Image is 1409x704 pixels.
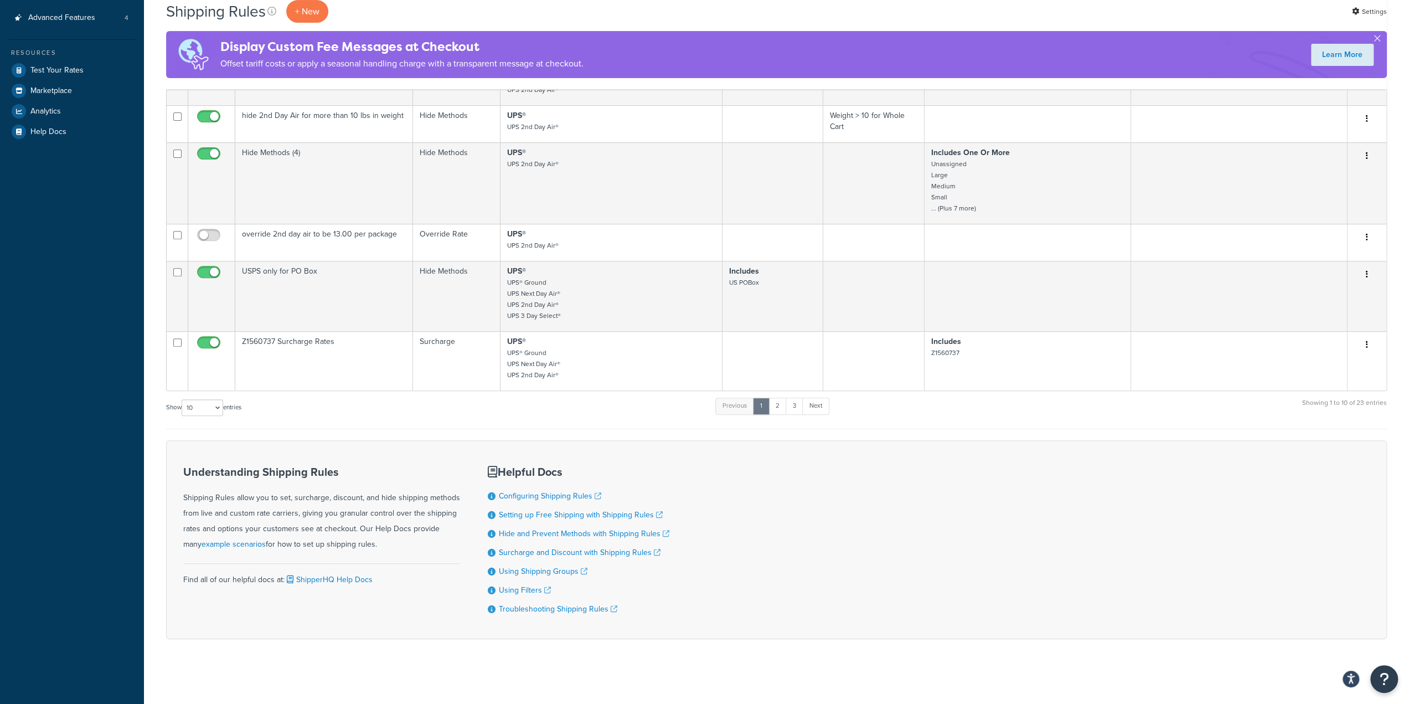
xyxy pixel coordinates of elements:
small: UPS 2nd Day Air® [507,85,559,95]
a: Settings [1352,4,1387,19]
label: Show entries [166,399,241,416]
p: Offset tariff costs or apply a seasonal handling charge with a transparent message at checkout. [220,56,584,71]
strong: Includes One Or More [931,147,1010,158]
button: Open Resource Center [1370,665,1398,693]
strong: UPS® [507,265,526,277]
div: Resources [8,48,136,58]
span: Marketplace [30,86,72,96]
td: USPS only for PO Box [235,261,413,331]
td: Override Rate [413,224,501,261]
a: Hide and Prevent Methods with Shipping Rules [499,528,669,539]
a: 1 [753,398,770,414]
small: US POBox [729,278,759,287]
a: Previous [715,398,754,414]
span: Help Docs [30,127,66,137]
td: Surcharge [413,331,501,390]
strong: Includes [729,265,759,277]
select: Showentries [182,399,223,416]
strong: UPS® [507,110,526,121]
td: Z1560737 Surcharge Rates [235,331,413,390]
a: Using Filters [499,584,551,596]
small: Unassigned Large Medium Small ... (Plus 7 more) [931,159,976,213]
h4: Display Custom Fee Messages at Checkout [220,38,584,56]
small: UPS® Ground UPS Next Day Air® UPS 2nd Day Air® [507,348,560,380]
strong: UPS® [507,336,526,347]
td: override 2nd day air to be 13.00 per package [235,224,413,261]
a: Surcharge and Discount with Shipping Rules [499,547,660,558]
a: Advanced Features 4 [8,8,136,28]
small: UPS 2nd Day Air® [507,122,559,132]
a: Troubleshooting Shipping Rules [499,603,617,615]
a: Next [802,398,829,414]
strong: Includes [931,336,961,347]
span: Analytics [30,107,61,116]
small: Z1560737 [931,348,959,358]
a: Test Your Rates [8,60,136,80]
h3: Helpful Docs [488,466,669,478]
a: 3 [786,398,803,414]
h3: Understanding Shipping Rules [183,466,460,478]
small: UPS 2nd Day Air® [507,240,559,250]
span: 4 [125,13,128,23]
strong: UPS® [507,228,526,240]
div: Shipping Rules allow you to set, surcharge, discount, and hide shipping methods from live and cus... [183,466,460,552]
a: Learn More [1311,44,1374,66]
strong: UPS® [507,147,526,158]
td: Hide Methods [413,261,501,331]
td: Weight > 10 for Whole Cart [823,105,925,142]
td: Hide Methods [413,105,501,142]
a: ShipperHQ Help Docs [285,574,373,585]
a: Setting up Free Shipping with Shipping Rules [499,509,663,521]
a: Help Docs [8,122,136,142]
a: example scenarios [202,538,266,550]
li: Advanced Features [8,8,136,28]
small: UPS 2nd Day Air® [507,159,559,169]
div: Showing 1 to 10 of 23 entries [1302,397,1387,420]
td: Hide Methods (4) [235,142,413,224]
a: 2 [768,398,787,414]
img: duties-banner-06bc72dcb5fe05cb3f9472aba00be2ae8eb53ab6f0d8bb03d382ba314ac3c341.png [166,31,220,78]
h1: Shipping Rules [166,1,266,22]
span: Advanced Features [28,13,95,23]
span: Test Your Rates [30,66,84,75]
td: Hide Methods [413,142,501,224]
td: hide 2nd Day Air for more than 10 lbs in weight [235,105,413,142]
a: Configuring Shipping Rules [499,490,601,502]
a: Marketplace [8,81,136,101]
small: UPS® Ground UPS Next Day Air® UPS 2nd Day Air® UPS 3 Day Select® [507,278,561,321]
a: Analytics [8,101,136,121]
a: Using Shipping Groups [499,566,587,577]
div: Find all of our helpful docs at: [183,563,460,588]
